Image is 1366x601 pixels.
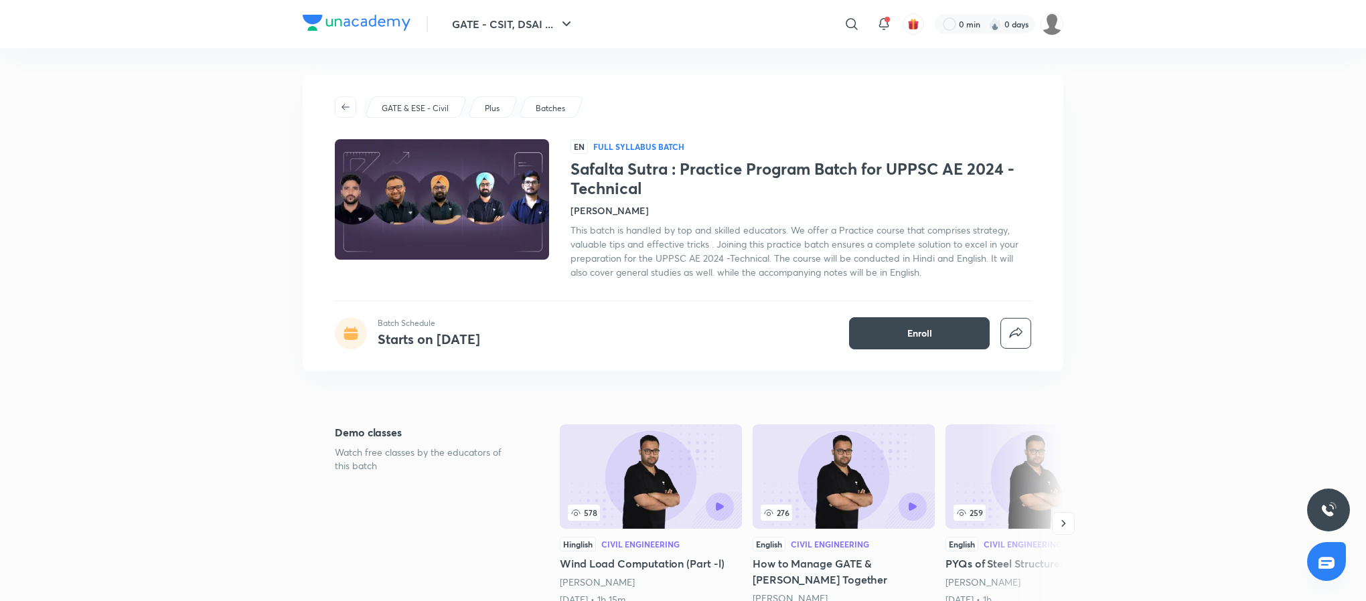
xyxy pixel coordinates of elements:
[560,576,635,588] a: [PERSON_NAME]
[560,555,742,572] h5: Wind Load Computation (Part -l)
[907,327,932,340] span: Enroll
[601,540,680,548] div: Civil Engineering
[988,17,1002,31] img: streak
[335,446,517,473] p: Watch free classes by the educators of this batch
[753,555,935,588] h5: How to Manage GATE & [PERSON_NAME] Together
[534,102,568,114] a: Batches
[444,11,583,37] button: GATE - CSIT, DSAI ...
[849,317,990,349] button: Enroll
[335,424,517,440] h5: Demo classes
[1320,502,1337,518] img: ttu
[571,159,1031,198] h1: Safalta Sutra : Practice Program Batch for UPPSC AE 2024 -Technical
[945,576,1020,588] a: [PERSON_NAME]
[382,102,449,114] p: GATE & ESE - Civil
[560,576,742,589] div: Amit Zarola
[483,102,502,114] a: Plus
[571,224,1018,278] span: This batch is handled by top and skilled educators. We offer a Practice course that comprises str...
[907,18,919,30] img: avatar
[333,138,551,261] img: Thumbnail
[303,15,410,31] img: Company Logo
[378,317,480,329] p: Batch Schedule
[485,102,500,114] p: Plus
[380,102,451,114] a: GATE & ESE - Civil
[378,330,480,348] h4: Starts on [DATE]
[593,141,684,152] p: Full Syllabus Batch
[761,505,792,521] span: 276
[560,537,596,551] div: Hinglish
[753,537,785,551] div: English
[1041,13,1063,35] img: Rajalakshmi
[571,203,649,218] h4: [PERSON_NAME]
[536,102,565,114] p: Batches
[571,139,588,154] span: EN
[945,576,1128,589] div: Amit Zarola
[903,13,924,35] button: avatar
[945,537,978,551] div: English
[954,505,986,521] span: 259
[945,555,1128,572] h5: PYQs of Steel Structures
[791,540,869,548] div: Civil Engineering
[303,15,410,34] a: Company Logo
[568,505,600,521] span: 578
